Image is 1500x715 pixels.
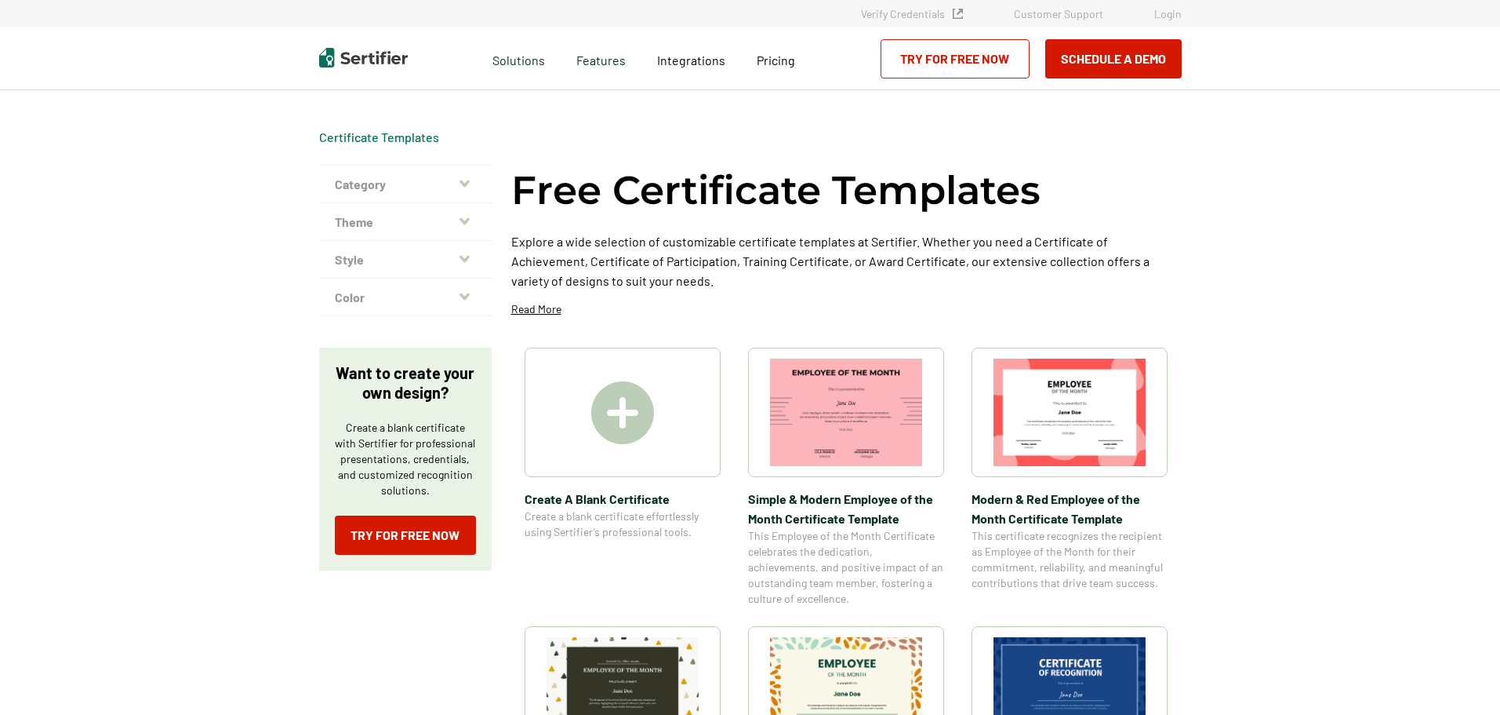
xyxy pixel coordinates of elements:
[757,49,795,68] a: Pricing
[319,166,492,203] button: Category
[335,516,476,555] a: Try for Free Now
[492,49,545,68] span: Solutions
[657,53,725,67] span: Integrations
[861,7,963,20] a: Verify Credentials
[881,39,1030,78] a: Try for Free Now
[657,49,725,68] a: Integrations
[319,241,492,279] button: Style
[993,359,1146,466] img: Modern & Red Employee of the Month Certificate Template
[525,489,721,509] span: Create A Blank Certificate
[770,359,922,466] img: Simple & Modern Employee of the Month Certificate Template
[757,53,795,67] span: Pricing
[591,381,654,444] img: Create A Blank Certificate
[972,489,1168,528] span: Modern & Red Employee of the Month Certificate Template
[1014,7,1103,20] a: Customer Support
[748,348,944,607] a: Simple & Modern Employee of the Month Certificate TemplateSimple & Modern Employee of the Month C...
[335,363,476,403] p: Want to create your own design?
[972,348,1168,607] a: Modern & Red Employee of the Month Certificate TemplateModern & Red Employee of the Month Certifi...
[511,165,1041,216] h1: Free Certificate Templates
[1154,7,1182,20] a: Login
[319,130,439,144] a: Certificate Templates
[748,489,944,528] span: Simple & Modern Employee of the Month Certificate Template
[319,130,439,145] div: Breadcrumb
[525,509,721,540] span: Create a blank certificate effortlessly using Sertifier’s professional tools.
[335,420,476,498] p: Create a blank certificate with Sertifier for professional presentations, credentials, and custom...
[319,279,492,316] button: Color
[319,130,439,145] span: Certificate Templates
[511,301,561,317] p: Read More
[576,49,626,68] span: Features
[748,528,944,607] span: This Employee of the Month Certificate celebrates the dedication, achievements, and positive impa...
[319,203,492,241] button: Theme
[972,528,1168,591] span: This certificate recognizes the recipient as Employee of the Month for their commitment, reliabil...
[953,9,963,19] img: Verified
[511,232,1182,290] p: Explore a wide selection of customizable certificate templates at Sertifier. Whether you need a C...
[319,48,408,67] img: Sertifier | Digital Credentialing Platform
